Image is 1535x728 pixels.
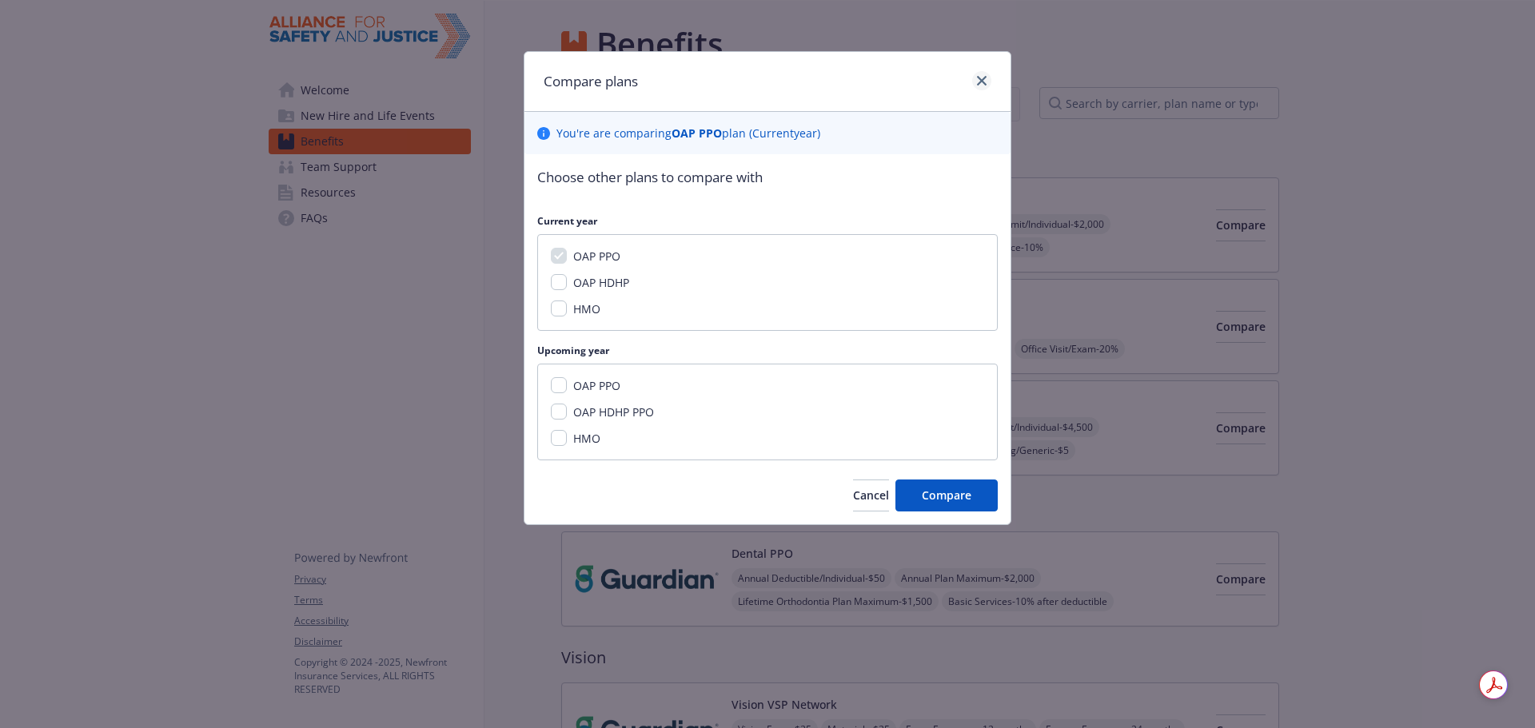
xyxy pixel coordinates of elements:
p: Choose other plans to compare with [537,167,998,188]
span: HMO [573,431,600,446]
button: Compare [895,479,998,511]
button: Cancel [853,479,889,511]
p: Current year [537,214,998,228]
b: OAP PPO [672,125,722,141]
p: You ' re are comparing plan ( Current year) [556,125,820,141]
span: OAP HDHP [573,275,629,290]
a: close [972,71,991,90]
span: Cancel [853,487,889,503]
span: OAP PPO [573,249,620,264]
h1: Compare plans [544,71,638,92]
span: OAP HDHP PPO [573,404,654,420]
span: OAP PPO [573,378,620,393]
span: Compare [922,487,971,503]
span: HMO [573,301,600,316]
p: Upcoming year [537,344,998,357]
